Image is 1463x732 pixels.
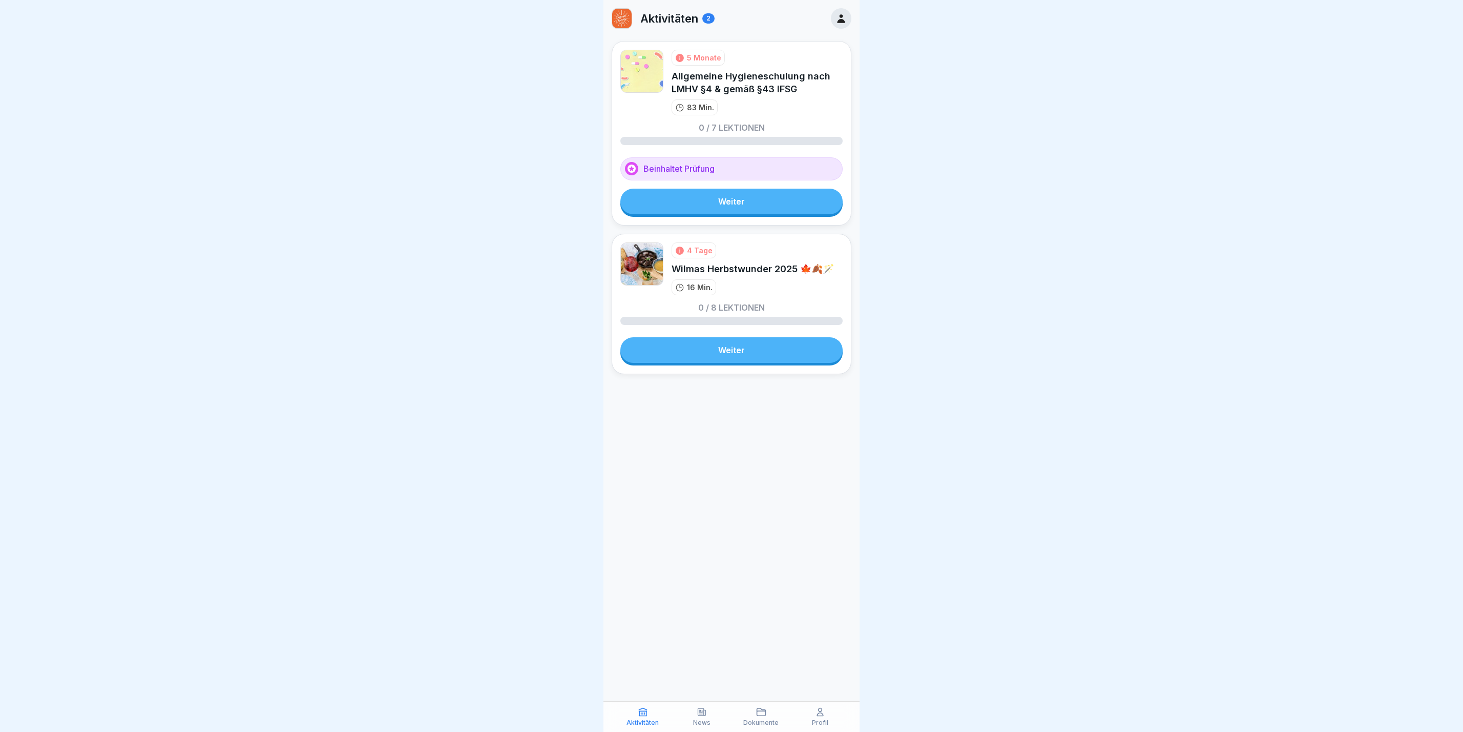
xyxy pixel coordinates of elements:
[620,242,663,286] img: v746e0paqtf9obk4lsso3w1h.png
[743,719,779,726] p: Dokumente
[640,12,698,25] p: Aktivitäten
[612,9,632,28] img: hyd4fwiyd0kscnnk0oqga2v1.png
[699,124,765,132] p: 0 / 7 Lektionen
[672,70,843,95] div: Allgemeine Hygieneschulung nach LMHV §4 & gemäß §43 IFSG
[687,102,714,113] p: 83 Min.
[812,719,828,726] p: Profil
[693,719,710,726] p: News
[626,719,659,726] p: Aktivitäten
[687,245,713,256] div: 4 Tage
[672,262,834,275] div: Wilmas Herbstwunder 2025 🍁🍂🪄
[620,189,843,214] a: Weiter
[698,303,765,312] p: 0 / 8 Lektionen
[620,50,663,93] img: keporxd7e2fe1yz451s804y5.png
[620,337,843,363] a: Weiter
[620,157,843,180] div: Beinhaltet Prüfung
[687,282,713,293] p: 16 Min.
[687,52,721,63] div: 5 Monate
[702,13,715,24] div: 2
